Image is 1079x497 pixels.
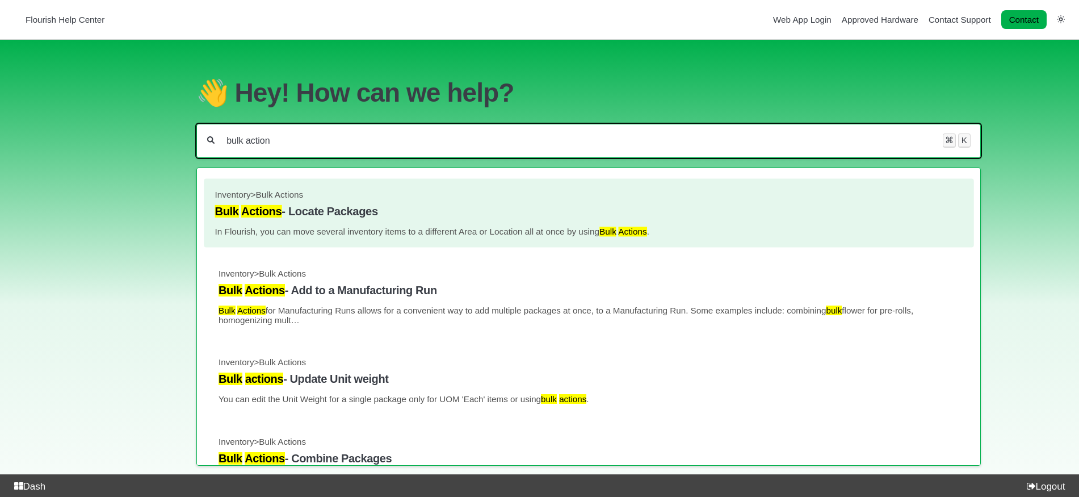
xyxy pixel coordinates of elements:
img: Flourish Help Center Logo [14,12,20,27]
a: Inventory>Bulk Actions Bulk Actions- Locate Packages In Flourish, you can move several inventory ... [215,190,963,237]
a: Flourish Help Center [14,12,104,27]
a: Contact [1001,10,1047,29]
a: Approved Hardware navigation item [842,15,918,24]
span: Bulk Actions [259,437,306,446]
p: You can edit the Unit Weight for a single package only for UOM 'Each' items or using . [219,395,959,404]
h4: - Locate Packages [215,205,963,218]
span: > [254,357,259,367]
h4: - Add to a Manufacturing Run [219,284,959,297]
div: Keyboard shortcut for search [943,133,971,147]
span: > [254,437,259,446]
span: Inventory [219,269,254,278]
mark: Actions [245,284,285,296]
mark: bulk [541,395,557,404]
span: Flourish Help Center [26,15,104,24]
mark: Bulk [219,452,242,465]
span: Bulk Actions [255,190,303,199]
h4: - Update Unit weight [219,373,959,386]
li: Contact desktop [998,12,1049,28]
section: Search results [196,168,981,466]
input: Help Me With... [225,135,932,147]
mark: Bulk [219,373,242,385]
mark: bulk [826,306,842,315]
mark: actions [559,395,586,404]
span: Bulk Actions [259,357,306,367]
h4: - Combine Packages [219,452,959,465]
p: In Flourish, you can move several inventory items to a different Area or Location all at once by ... [215,227,963,236]
mark: Actions [245,452,285,465]
p: for Manufacturing Runs allows for a convenient way to add multiple packages at once, to a Manufac... [219,306,959,325]
a: Inventory>Bulk Actions Bulk Actions- Combine Packages Use theBulk Actionsto combine several packa... [219,437,959,493]
mark: Bulk [599,227,616,236]
kbd: ⌘ [943,133,956,147]
kbd: K [958,133,971,147]
a: Dash [9,481,45,492]
span: Inventory [215,190,250,199]
a: Switch dark mode setting [1057,14,1065,24]
mark: Bulk [219,284,242,296]
a: Contact Support navigation item [929,15,991,24]
h1: 👋 Hey! How can we help? [196,77,981,108]
a: Inventory>Bulk Actions Bulk Actions- Add to a Manufacturing Run Bulk Actionsfor Manufacturing Run... [219,269,959,325]
mark: Actions [618,227,646,236]
mark: Actions [241,205,282,218]
span: Bulk Actions [259,269,306,278]
span: > [250,190,255,199]
mark: Bulk [219,306,236,315]
span: Inventory [219,357,254,367]
span: Inventory [219,437,254,446]
span: > [254,269,259,278]
mark: Actions [237,306,266,315]
mark: Bulk [215,205,238,218]
a: Inventory>Bulk Actions Bulk actions- Update Unit weight You can edit the Unit Weight for a single... [219,357,959,404]
mark: actions [245,373,283,385]
a: Web App Login navigation item [773,15,832,24]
